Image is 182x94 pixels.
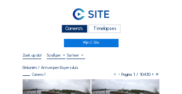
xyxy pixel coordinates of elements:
a: C-SITE Logo [23,7,159,23]
div: Camera's [61,25,88,33]
img: C-SITE Logo [73,8,109,21]
div: Rinkoniën / Antwerpen Royerssluis [23,65,78,69]
div: Camera 1 [23,73,45,76]
a: Mijn C-Site [64,39,119,47]
span: Pagina 1 / 10430 [121,72,151,77]
input: Zoek op datum 󰅀 [23,53,41,58]
div: Timelapses [89,25,121,33]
